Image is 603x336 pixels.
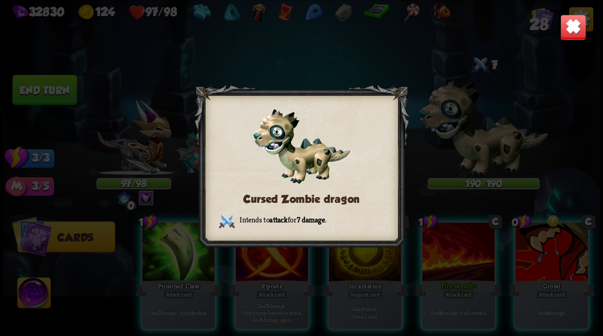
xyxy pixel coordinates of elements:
[253,109,350,183] img: Zombie_Dragon.png
[218,214,235,228] img: Attack_Icon.png
[296,214,325,224] b: 7 damage
[218,214,385,227] p: Intends to for .
[218,193,385,205] h3: Cursed Zombie dragon
[269,214,288,224] b: attack
[560,14,586,40] img: close-button.png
